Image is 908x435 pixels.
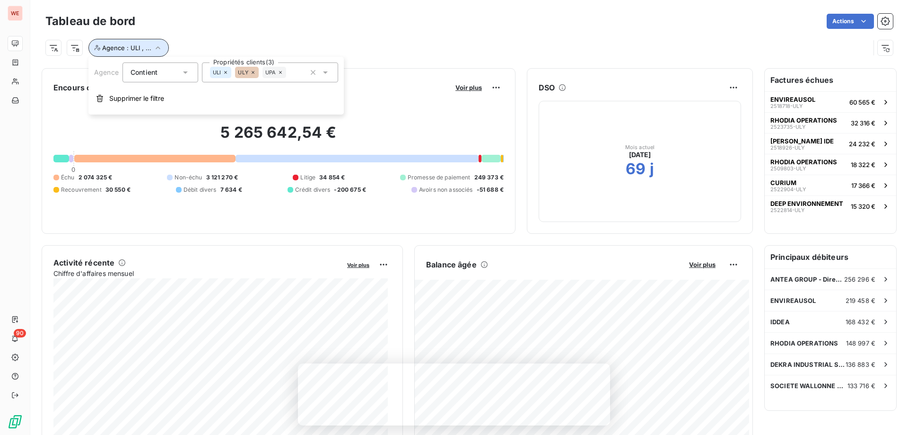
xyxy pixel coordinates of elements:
[8,6,23,21] div: WE
[827,14,874,29] button: Actions
[477,186,504,194] span: -51 688 €
[770,207,804,213] span: 2522814-ULY
[770,103,803,109] span: 2518718-ULY
[765,69,896,91] h6: Factures échues
[347,262,369,268] span: Voir plus
[455,84,482,91] span: Voir plus
[846,318,875,326] span: 168 432 €
[770,96,815,103] span: ENVIREAUSOL
[109,94,164,103] span: Supprimer le filtre
[53,257,114,268] h6: Activité récente
[770,166,806,171] span: 2509803-ULY
[846,339,875,347] span: 148 997 €
[53,82,107,93] h6: Encours client
[851,203,875,210] span: 15 320 €
[213,70,221,75] span: ULI
[626,160,646,178] h2: 69
[300,173,315,182] span: Litige
[265,70,276,75] span: UPA
[88,88,344,109] button: Supprimer le filtre
[539,82,555,93] h6: DSO
[770,145,804,151] span: 2518926-ULY
[849,140,875,148] span: 24 232 €
[61,186,102,194] span: Recouvrement
[88,39,169,57] button: Agence : ULI , ...
[131,68,157,76] span: Contient
[770,116,837,124] span: RHODIA OPERATIONS
[105,186,131,194] span: 30 550 €
[102,44,151,52] span: Agence : ULI , ...
[334,186,366,194] span: -200 675 €
[765,154,896,175] button: RHODIA OPERATIONS2509803-ULY18 322 €
[846,297,875,304] span: 219 458 €
[770,339,838,347] span: RHODIA OPERATIONS
[770,124,805,130] span: 2523735-ULY
[625,144,655,150] span: Mois actuel
[61,173,75,182] span: Échu
[770,179,796,186] span: CURIUM
[175,173,202,182] span: Non-échu
[876,403,899,426] iframe: Intercom live chat
[689,261,716,268] span: Voir plus
[851,119,875,127] span: 32 316 €
[238,70,248,75] span: ULY
[765,195,896,216] button: DEEP ENVIRONNEMENT2522814-ULY15 320 €
[286,68,294,77] input: Propriétés clients
[53,268,340,278] span: Chiffre d'affaires mensuel
[298,364,610,426] iframe: Enquête de LeanPay
[765,91,896,112] button: ENVIREAUSOL2518718-ULY60 565 €
[770,137,834,145] span: [PERSON_NAME] IDE
[849,98,875,106] span: 60 565 €
[183,186,217,194] span: Débit divers
[770,275,844,283] span: ANTEA GROUP - Direction administrat
[453,83,485,92] button: Voir plus
[844,275,875,283] span: 256 296 €
[295,186,331,194] span: Crédit divers
[770,361,846,368] span: DEKRA INDUSTRIAL SAS Comptabilité
[770,318,790,326] span: IDDEA
[770,158,837,166] span: RHODIA OPERATIONS
[765,133,896,154] button: [PERSON_NAME] IDE2518926-ULY24 232 €
[770,186,806,192] span: 2522904-ULY
[419,186,473,194] span: Avoirs non associés
[344,260,372,269] button: Voir plus
[846,361,875,368] span: 136 883 €
[770,200,843,207] span: DEEP ENVIRONNEMENT
[206,173,238,182] span: 3 121 270 €
[765,175,896,195] button: CURIUM2522904-ULY17 366 €
[94,68,119,76] span: Agence
[765,246,896,268] h6: Principaux débiteurs
[686,260,718,269] button: Voir plus
[319,173,345,182] span: 34 854 €
[45,13,135,30] h3: Tableau de bord
[765,112,896,133] button: RHODIA OPERATIONS2523735-ULY32 316 €
[770,297,816,304] span: ENVIREAUSOL
[474,173,504,182] span: 249 373 €
[426,259,477,270] h6: Balance âgée
[408,173,471,182] span: Promesse de paiement
[770,382,847,390] span: SOCIETE WALLONNE DES EAUX SCRL - SW
[851,182,875,189] span: 17 366 €
[650,160,654,178] h2: j
[79,173,113,182] span: 2 074 325 €
[851,161,875,169] span: 18 322 €
[8,414,23,429] img: Logo LeanPay
[71,166,75,173] span: 0
[629,150,651,160] span: [DATE]
[53,123,504,151] h2: 5 265 642,54 €
[14,329,26,337] span: 90
[847,382,875,390] span: 133 716 €
[220,186,242,194] span: 7 634 €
